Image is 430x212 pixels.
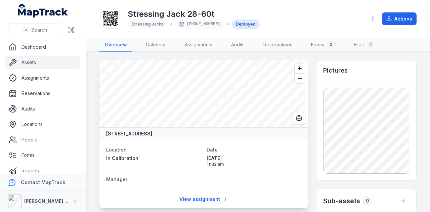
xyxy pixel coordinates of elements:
strong: Contact MapTrack [21,179,65,185]
a: Assignments [5,71,80,85]
button: Search [8,24,62,36]
canvas: Map [99,60,305,127]
a: Reports [5,164,80,177]
a: In Calibration [106,155,201,162]
a: Calendar [140,38,171,52]
a: Audits [226,38,250,52]
span: In Calibration [106,155,138,161]
span: [DATE] [207,155,302,162]
div: 2 [367,41,375,49]
h2: Sub-assets [323,196,360,206]
div: Deployed [232,19,260,29]
a: People [5,133,80,146]
button: Zoom in [295,63,305,73]
span: Location [106,147,127,153]
a: Assignments [179,38,218,52]
strong: [STREET_ADDRESS] [106,130,152,137]
strong: [PERSON_NAME] Group [24,198,79,204]
span: Date [207,147,218,153]
div: [PHONE_NUMBER] [175,19,224,29]
div: 0 [363,196,372,206]
a: Forms [5,149,80,162]
button: Zoom out [295,73,305,83]
h1: Stressing Jack 28-60t [128,9,260,19]
span: Stressing Jacks [132,22,164,27]
a: View assignment [175,193,232,206]
h3: Pictures [323,66,348,75]
button: Switch to Satellite View [293,112,305,125]
a: MapTrack [18,4,68,17]
a: Reservations [5,87,80,100]
a: Audits [5,102,80,116]
span: Search [31,27,47,33]
span: Manager [106,176,127,182]
a: Dashboard [5,40,80,54]
button: Actions [382,12,417,25]
a: Locations [5,118,80,131]
span: 11:32 am [207,162,302,167]
time: 25/08/2025, 11:32:42 am [207,155,302,167]
a: Reservations [258,38,298,52]
a: Files2 [348,38,380,52]
a: Assets [5,56,80,69]
div: 0 [327,41,335,49]
a: Overview [99,38,132,52]
a: Forms0 [306,38,340,52]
